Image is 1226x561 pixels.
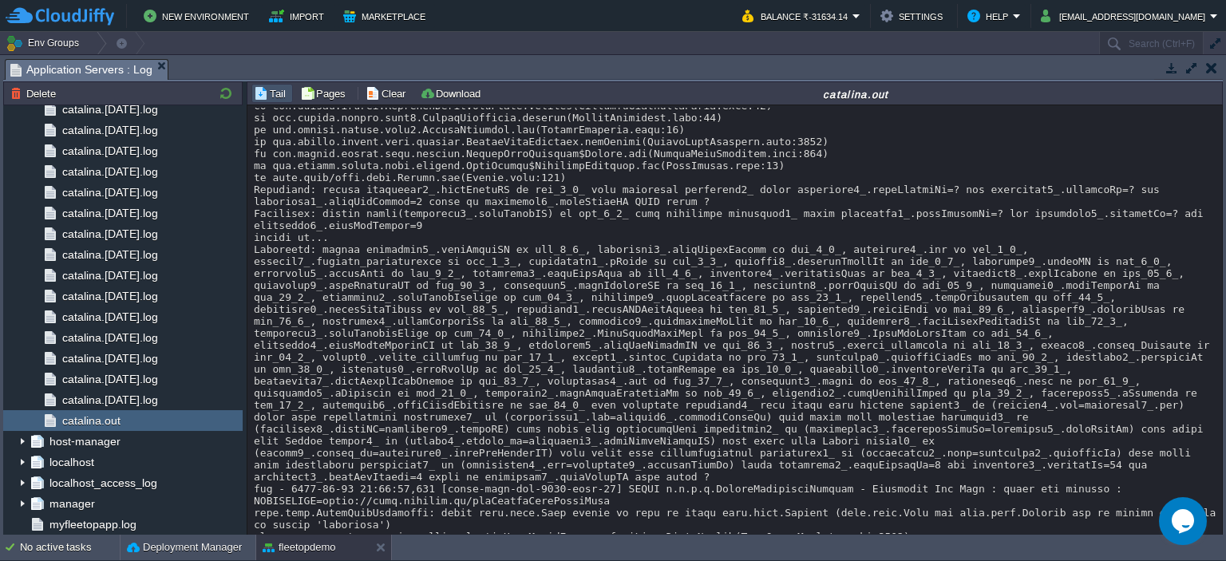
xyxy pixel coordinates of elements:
[59,123,160,137] a: catalina.[DATE].log
[10,86,61,101] button: Delete
[1159,497,1210,545] iframe: chat widget
[343,6,430,26] button: Marketplace
[127,539,242,555] button: Deployment Manager
[59,185,160,200] a: catalina.[DATE].log
[59,102,160,117] a: catalina.[DATE].log
[492,87,1220,101] div: catalina.out
[300,86,350,101] button: Pages
[880,6,947,26] button: Settings
[59,227,160,241] a: catalina.[DATE].log
[20,535,120,560] div: No active tasks
[59,206,160,220] a: catalina.[DATE].log
[10,60,152,80] span: Application Servers : Log
[46,455,97,469] a: localhost
[59,164,160,179] a: catalina.[DATE].log
[263,539,336,555] button: fleetopdemo
[269,6,329,26] button: Import
[59,268,160,282] a: catalina.[DATE].log
[6,32,85,54] button: Env Groups
[46,517,139,531] a: myfleetopapp.log
[59,393,160,407] a: catalina.[DATE].log
[46,434,123,448] a: host-manager
[59,289,160,303] a: catalina.[DATE].log
[6,6,114,26] img: CloudJiffy
[46,496,97,511] a: manager
[59,247,160,262] a: catalina.[DATE].log
[46,476,160,490] a: localhost_access_log
[366,86,410,101] button: Clear
[1041,6,1210,26] button: [EMAIL_ADDRESS][DOMAIN_NAME]
[967,6,1013,26] button: Help
[420,86,485,101] button: Download
[59,310,160,324] a: catalina.[DATE].log
[144,6,254,26] button: New Environment
[59,330,160,345] a: catalina.[DATE].log
[254,86,291,101] button: Tail
[59,372,160,386] a: catalina.[DATE].log
[742,6,852,26] button: Balance ₹-31634.14
[59,351,160,365] a: catalina.[DATE].log
[59,413,123,428] a: catalina.out
[59,144,160,158] a: catalina.[DATE].log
